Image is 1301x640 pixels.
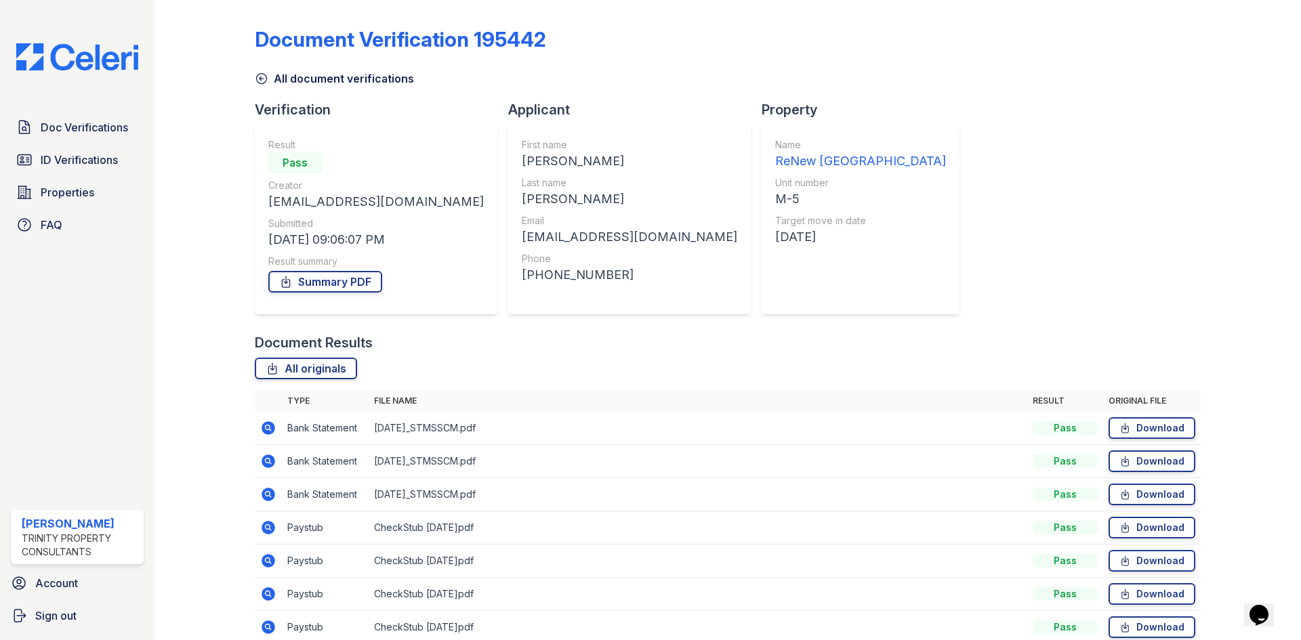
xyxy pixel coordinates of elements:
td: Paystub [282,545,369,578]
td: CheckStub [DATE]pdf [369,511,1027,545]
div: Pass [1033,454,1098,468]
div: Name [775,138,946,152]
div: M-5 [775,190,946,209]
div: Phone [522,252,737,265]
div: Document Results [255,333,373,352]
div: [DATE] 09:06:07 PM [268,230,484,249]
a: Sign out [5,602,149,629]
div: Pass [1033,421,1098,435]
div: Email [522,214,737,228]
div: Creator [268,179,484,192]
div: Result summary [268,255,484,268]
td: [DATE]_STMSSCM.pdf [369,478,1027,511]
div: Trinity Property Consultants [22,532,138,559]
th: Result [1027,390,1103,412]
div: Pass [1033,587,1098,601]
div: [PHONE_NUMBER] [522,265,737,284]
div: Property [762,100,970,119]
a: FAQ [11,211,144,238]
td: CheckStub [DATE]pdf [369,545,1027,578]
div: ReNew [GEOGRAPHIC_DATA] [775,152,946,171]
td: Bank Statement [282,445,369,478]
th: Type [282,390,369,412]
div: Applicant [508,100,762,119]
td: Bank Statement [282,478,369,511]
td: Paystub [282,578,369,611]
div: First name [522,138,737,152]
td: [DATE]_STMSSCM.pdf [369,445,1027,478]
a: Download [1109,616,1195,638]
div: [EMAIL_ADDRESS][DOMAIN_NAME] [522,228,737,247]
div: [PERSON_NAME] [522,190,737,209]
div: Target move in date [775,214,946,228]
th: File name [369,390,1027,412]
a: Download [1109,517,1195,538]
span: Account [35,575,78,591]
img: CE_Logo_Blue-a8612792a0a2168367f1c8372b55b34899dd931a85d93a1a3d3e32e68fde9ad4.png [5,43,149,70]
a: Name ReNew [GEOGRAPHIC_DATA] [775,138,946,171]
div: Pass [1033,620,1098,634]
a: Summary PDF [268,271,382,293]
div: Last name [522,176,737,190]
div: [PERSON_NAME] [522,152,737,171]
a: ID Verifications [11,146,144,173]
div: Pass [1033,554,1098,568]
span: FAQ [41,217,62,233]
td: CheckStub [DATE]pdf [369,578,1027,611]
a: All originals [255,358,357,379]
td: Bank Statement [282,412,369,445]
div: Verification [255,100,508,119]
a: Properties [11,179,144,206]
a: Download [1109,583,1195,605]
div: Unit number [775,176,946,190]
div: Submitted [268,217,484,230]
span: Sign out [35,607,77,624]
div: Document Verification 195442 [255,27,546,51]
th: Original file [1103,390,1201,412]
a: Account [5,570,149,597]
div: [PERSON_NAME] [22,515,138,532]
div: Pass [1033,521,1098,534]
span: Properties [41,184,94,200]
a: Download [1109,450,1195,472]
span: Doc Verifications [41,119,128,135]
a: Download [1109,484,1195,505]
span: ID Verifications [41,152,118,168]
iframe: chat widget [1244,586,1287,626]
a: Download [1109,417,1195,439]
div: Result [268,138,484,152]
a: All document verifications [255,70,414,87]
a: Download [1109,550,1195,572]
div: Pass [1033,488,1098,501]
div: [EMAIL_ADDRESS][DOMAIN_NAME] [268,192,484,211]
td: [DATE]_STMSSCM.pdf [369,412,1027,445]
div: Pass [268,152,323,173]
td: Paystub [282,511,369,545]
a: Doc Verifications [11,114,144,141]
div: [DATE] [775,228,946,247]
